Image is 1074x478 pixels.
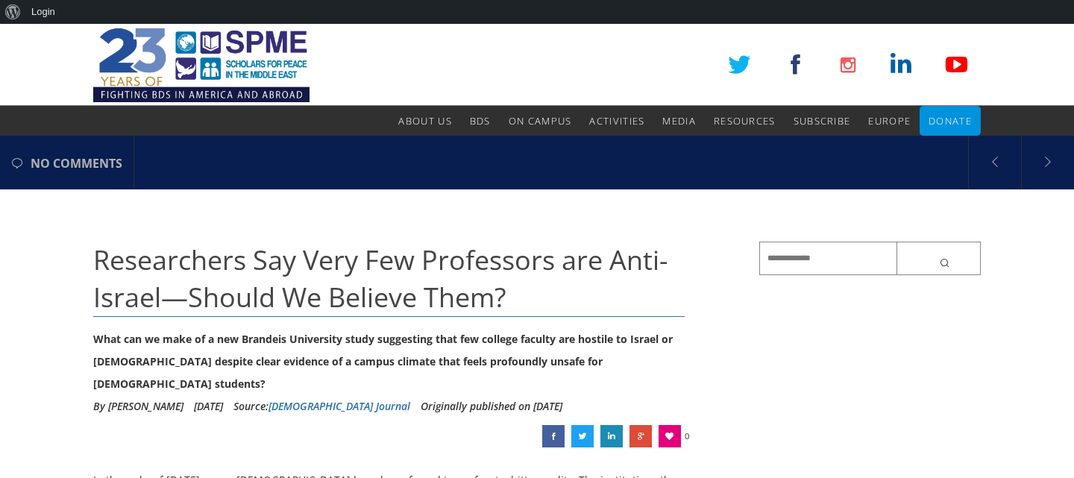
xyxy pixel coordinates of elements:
[929,114,972,128] span: Donate
[509,114,572,128] span: On Campus
[93,24,310,106] img: SPME
[571,425,594,447] a: Researchers Say Very Few Professors are Anti-Israel—Should We Believe Them?
[685,425,689,447] span: 0
[929,106,972,136] a: Donate
[398,114,451,128] span: About Us
[268,399,410,413] a: [DEMOGRAPHIC_DATA] Journal
[662,106,696,136] a: Media
[662,114,696,128] span: Media
[589,114,644,128] span: Activities
[714,114,776,128] span: Resources
[794,106,851,136] a: Subscribe
[868,114,911,128] span: Europe
[868,106,911,136] a: Europe
[93,242,668,315] span: Researchers Say Very Few Professors are Anti-Israel—Should We Believe Them?
[421,395,562,418] li: Originally published on [DATE]
[93,395,183,418] li: By [PERSON_NAME]
[31,137,122,189] span: no comments
[714,106,776,136] a: Resources
[794,114,851,128] span: Subscribe
[542,425,565,447] a: Researchers Say Very Few Professors are Anti-Israel—Should We Believe Them?
[629,425,652,447] a: Researchers Say Very Few Professors are Anti-Israel—Should We Believe Them?
[470,106,491,136] a: BDS
[589,106,644,136] a: Activities
[509,106,572,136] a: On Campus
[600,425,623,447] a: Researchers Say Very Few Professors are Anti-Israel—Should We Believe Them?
[398,106,451,136] a: About Us
[93,328,685,395] div: What can we make of a new Brandeis University study suggesting that few college faculty are hosti...
[233,395,410,418] div: Source:
[470,114,491,128] span: BDS
[194,395,223,418] li: [DATE]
